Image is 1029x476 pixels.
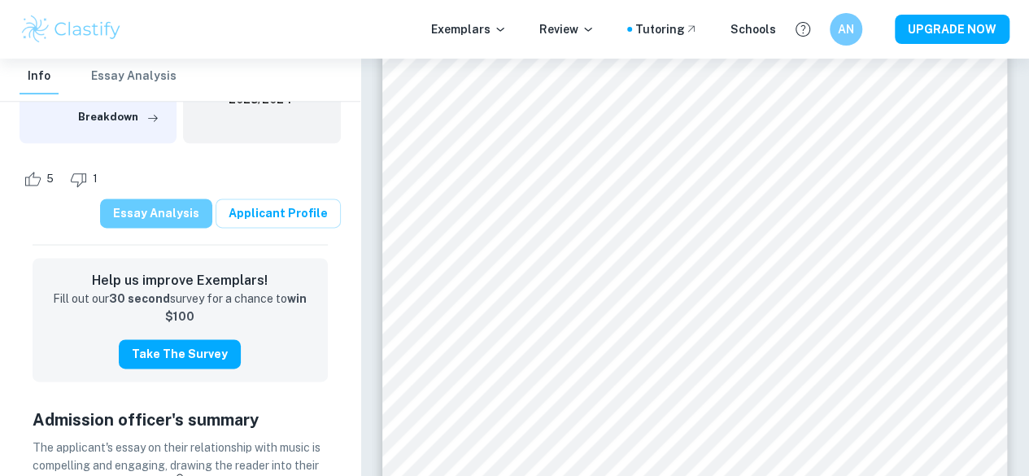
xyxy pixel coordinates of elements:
[84,171,107,187] span: 1
[91,59,177,94] button: Essay Analysis
[33,408,328,432] h5: Admission officer's summary
[216,199,341,228] a: Applicant Profile
[109,292,170,305] strong: 30 second
[37,171,63,187] span: 5
[20,166,63,192] div: Like
[20,13,123,46] img: Clastify logo
[74,105,164,129] button: Breakdown
[100,199,212,228] button: Essay Analysis
[20,59,59,94] button: Info
[46,271,315,290] h6: Help us improve Exemplars!
[165,292,307,323] strong: win $100
[539,20,595,38] p: Review
[789,15,817,43] button: Help and Feedback
[431,20,507,38] p: Exemplars
[635,20,698,38] a: Tutoring
[837,20,856,38] h6: AN
[119,339,241,369] button: Take the Survey
[730,20,776,38] a: Schools
[66,166,107,192] div: Dislike
[895,15,1009,44] button: UPGRADE NOW
[46,290,315,326] p: Fill out our survey for a chance to
[830,13,862,46] button: AN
